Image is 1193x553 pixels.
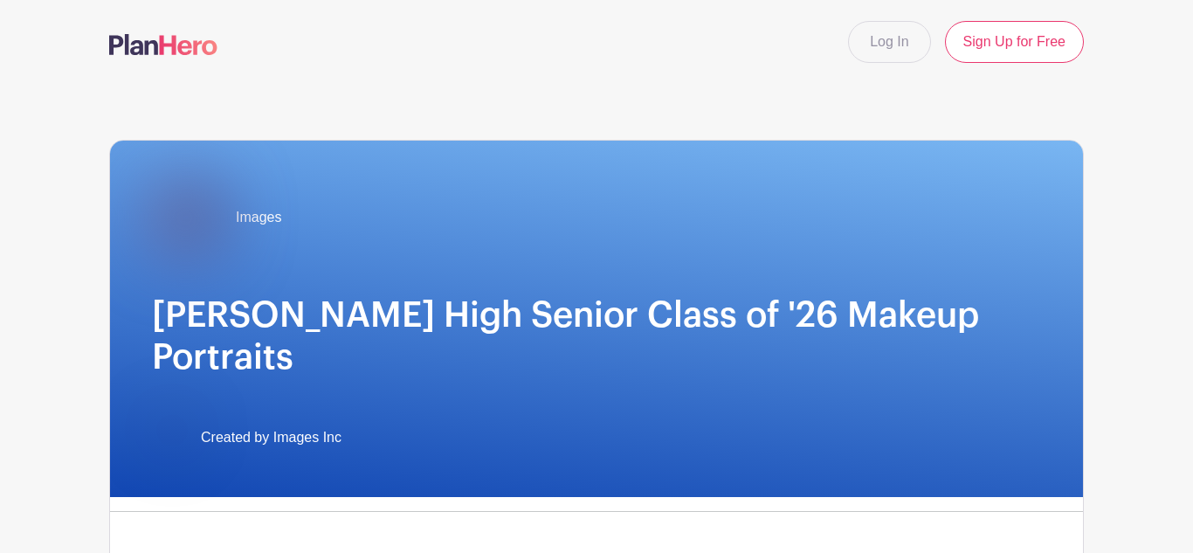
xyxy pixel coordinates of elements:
[236,207,281,228] span: Images
[152,183,222,252] img: Byrnes.jpg
[201,427,341,448] span: Created by Images Inc
[848,21,930,63] a: Log In
[945,21,1084,63] a: Sign Up for Free
[109,34,217,55] img: logo-507f7623f17ff9eddc593b1ce0a138ce2505c220e1c5a4e2b4648c50719b7d32.svg
[152,420,187,455] img: IMAGES%20logo%20transparenT%20PNG%20s.png
[152,294,1041,378] h1: [PERSON_NAME] High Senior Class of '26 Makeup Portraits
